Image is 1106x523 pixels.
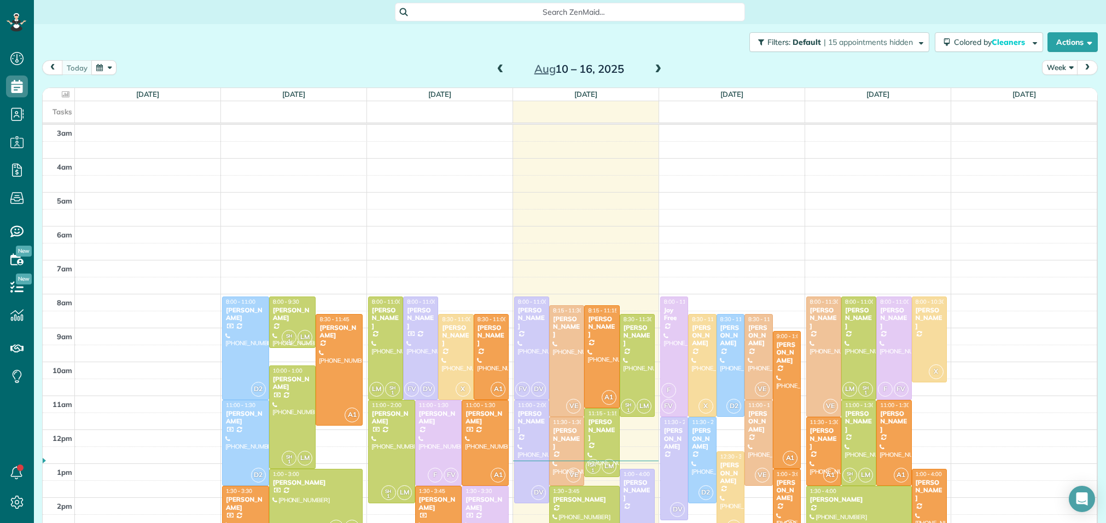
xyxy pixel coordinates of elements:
span: SH [389,385,396,391]
span: 1:30 - 3:45 [419,487,445,495]
span: A1 [783,451,798,466]
div: [PERSON_NAME] [776,479,798,502]
div: [PERSON_NAME] [810,496,909,503]
span: 11am [53,400,72,409]
span: 8:30 - 11:00 [478,316,507,323]
span: D2 [726,399,741,414]
span: LM [637,399,651,414]
span: New [16,274,32,284]
span: 8:15 - 11:30 [553,307,583,314]
small: 1 [282,457,296,467]
h2: 10 – 16, 2025 [511,63,648,75]
span: VE [823,399,838,414]
span: New [16,246,32,257]
div: [PERSON_NAME] [552,496,616,503]
a: [DATE] [866,90,890,98]
span: LM [842,382,857,397]
span: F [878,382,893,397]
span: LM [298,330,312,345]
span: VE [566,399,581,414]
span: 8:00 - 11:30 [810,298,840,305]
span: 8:30 - 11:30 [692,316,721,323]
span: DV [420,382,435,397]
span: 1:00 - 4:00 [624,470,650,478]
small: 1 [859,388,872,398]
span: 1:00 - 4:00 [916,470,942,478]
span: 11:00 - 1:30 [880,402,910,409]
span: 11:00 - 1:30 [226,402,255,409]
div: [PERSON_NAME] [845,306,873,330]
small: 1 [621,405,635,416]
span: 8:00 - 11:00 [845,298,875,305]
div: [PERSON_NAME] [418,410,459,426]
div: [PERSON_NAME] [272,479,360,486]
div: [PERSON_NAME] [691,324,713,347]
span: 8:30 - 11:45 [319,316,349,323]
span: 8:00 - 11:30 [664,298,694,305]
span: 8:00 - 9:30 [273,298,299,305]
span: A1 [491,382,505,397]
div: [PERSON_NAME] [880,410,908,433]
div: [PERSON_NAME] [623,479,651,502]
span: FV [515,382,530,397]
span: 8:00 - 11:00 [372,298,401,305]
div: Open Intercom Messenger [1069,486,1095,512]
div: [PERSON_NAME] [810,306,838,330]
span: 6am [57,230,72,239]
span: F [428,468,443,483]
div: [PERSON_NAME] [319,324,359,340]
span: 11:15 - 1:15 [588,410,618,417]
div: [PERSON_NAME] [477,324,505,347]
span: SH [847,470,853,476]
div: [PERSON_NAME] [517,410,546,433]
span: SH [385,488,392,494]
span: D2 [251,382,266,397]
span: 11:00 - 1:30 [419,402,449,409]
span: 1:30 - 3:45 [553,487,579,495]
span: 1:00 - 3:00 [273,470,299,478]
span: Aug [534,62,556,75]
small: 1 [386,388,399,398]
div: [PERSON_NAME] [748,324,769,347]
div: [PERSON_NAME] [225,410,266,426]
span: LM [369,382,384,397]
div: [PERSON_NAME] [587,315,616,339]
span: 8am [57,298,72,307]
div: [PERSON_NAME] [272,306,313,322]
div: [PERSON_NAME] [915,306,944,330]
span: LM [602,459,616,474]
div: [PERSON_NAME] [418,496,459,512]
span: LM [298,451,312,466]
span: 8:30 - 11:30 [720,316,750,323]
span: 9am [57,332,72,341]
span: FV [661,399,676,414]
div: [PERSON_NAME] [776,341,798,364]
div: [PERSON_NAME] [691,427,713,450]
span: 10:00 - 1:00 [273,367,302,374]
span: 11:00 - 1:30 [845,402,875,409]
div: [PERSON_NAME] [225,306,266,322]
div: [PERSON_NAME] [720,461,741,485]
span: SH [863,385,869,391]
span: 11:30 - 1:30 [810,419,840,426]
a: [DATE] [1012,90,1036,98]
span: Default [793,37,822,47]
span: 11:00 - 2:00 [518,402,548,409]
span: 12:30 - 3:00 [720,453,750,460]
span: X [456,382,470,397]
span: VE [755,468,770,483]
span: SH [286,454,293,460]
button: Week [1042,60,1078,75]
span: 9:00 - 1:00 [777,333,803,340]
small: 1 [843,474,857,485]
span: SH [590,462,596,468]
div: [PERSON_NAME] [272,375,313,391]
span: 8:00 - 11:00 [226,298,255,305]
span: 8:00 - 10:30 [916,298,945,305]
span: SH [286,333,293,339]
span: VE [566,468,581,483]
div: [PERSON_NAME] [465,410,505,426]
span: 8:30 - 11:30 [624,316,653,323]
button: Filters: Default | 15 appointments hidden [749,32,929,52]
span: 11:00 - 1:30 [465,402,495,409]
